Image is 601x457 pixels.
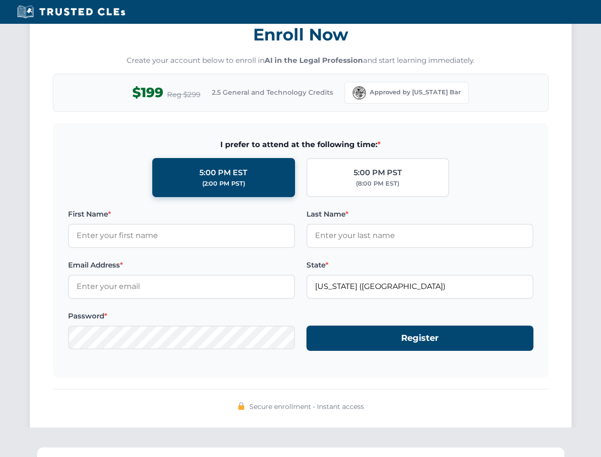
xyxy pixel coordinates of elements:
[306,209,533,220] label: Last Name
[212,87,333,98] span: 2.5 General and Technology Credits
[68,209,295,220] label: First Name
[68,139,533,151] span: I prefer to attend at the following time:
[370,88,461,97] span: Approved by [US_STATE] Bar
[68,275,295,298] input: Enter your email
[306,259,533,271] label: State
[249,401,364,412] span: Secure enrollment • Instant access
[306,275,533,298] input: Florida (FL)
[68,310,295,322] label: Password
[354,167,402,179] div: 5:00 PM PST
[265,56,363,65] strong: AI in the Legal Profession
[306,224,533,248] input: Enter your last name
[53,20,549,50] h3: Enroll Now
[14,5,128,19] img: Trusted CLEs
[53,55,549,66] p: Create your account below to enroll in and start learning immediately.
[356,179,399,189] div: (8:00 PM EST)
[199,167,247,179] div: 5:00 PM EST
[202,179,245,189] div: (2:00 PM PST)
[237,402,245,410] img: 🔒
[68,224,295,248] input: Enter your first name
[167,89,200,100] span: Reg $299
[353,86,366,99] img: Florida Bar
[132,82,163,103] span: $199
[68,259,295,271] label: Email Address
[306,326,533,351] button: Register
